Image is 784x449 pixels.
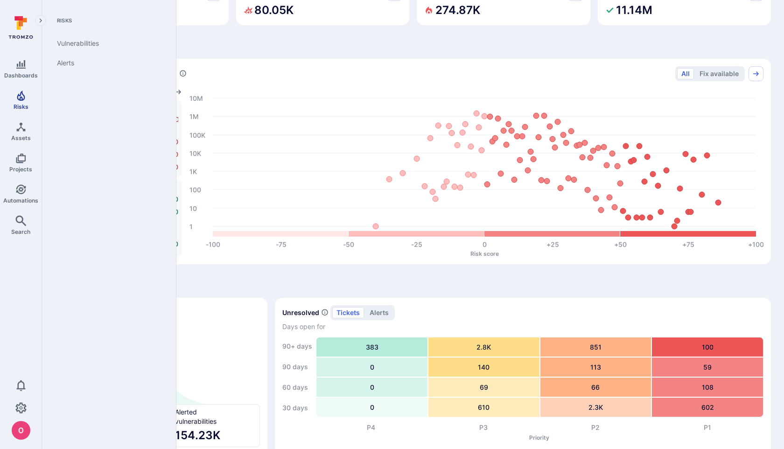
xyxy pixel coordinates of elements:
text: -100 [206,240,220,248]
div: 90+ days [282,337,312,356]
text: +25 [546,240,559,248]
button: Expand navigation menu [35,15,46,26]
i: Expand navigation menu [37,17,44,25]
text: +75 [682,240,694,248]
div: 113 [540,358,651,377]
div: P2 [539,423,651,432]
text: 1K [189,167,197,175]
span: Risks [14,103,28,110]
button: tickets [332,307,364,318]
text: -25 [411,240,422,248]
span: Number of unresolved items by priority and days open [321,308,329,317]
text: -50 [343,240,354,248]
text: +100 [748,240,764,248]
text: -75 [276,240,287,248]
h2: 11.14M [616,1,652,20]
div: 2.8K [428,337,539,357]
img: ACg8ocJcCe-YbLxGm5tc0PuNRxmgP8aEm0RBXn6duO8aeMVK9zjHhw=s96-c [12,421,30,440]
div: 108 [652,378,763,397]
h2: 274.87K [435,1,480,20]
div: 69 [428,378,539,397]
text: +50 [614,240,627,248]
div: 59 [652,358,763,377]
div: 0 [316,398,427,417]
span: Risks [49,17,165,24]
button: All [677,68,694,79]
div: P1 [651,423,763,432]
div: 851 [540,337,651,357]
div: 100 [652,337,763,357]
text: 10K [189,149,201,157]
div: 0 [316,378,427,397]
span: Alerted vulnerabilities [175,407,217,426]
div: 140 [428,358,539,377]
span: Days open for [282,322,763,331]
text: Risk score [470,250,499,257]
div: 66 [540,378,651,397]
text: 1 [189,222,193,230]
button: alerts [365,307,393,318]
div: 2.3K [540,398,651,417]
span: Remediate [55,279,771,292]
span: Prioritize [55,40,771,53]
p: Priority [315,434,763,441]
div: 60 days [282,378,312,397]
span: Automations [3,197,38,204]
span: Assets [11,134,31,141]
text: 1M [189,112,199,120]
div: 602 [652,398,763,417]
div: P4 [315,423,427,432]
text: 100 [189,185,201,193]
h2: 80.05K [254,1,294,20]
span: 154.23K [175,428,256,443]
div: 0 [316,358,427,377]
text: 10 [189,204,197,212]
span: Search [11,228,30,235]
div: Number of vulnerabilities in status 'Open' 'Triaged' and 'In process' grouped by score [179,69,187,78]
a: Vulnerabilities [49,34,165,53]
text: 0 [483,240,487,248]
div: 90 days [282,358,312,376]
text: 10M [189,94,203,102]
div: P3 [427,423,539,432]
span: Dashboards [4,72,38,79]
text: 100K [189,131,205,139]
button: Fix available [695,68,743,79]
div: 383 [316,337,427,357]
div: oleg malkov [12,421,30,440]
a: Alerts [49,53,165,73]
div: 30 days [282,399,312,417]
div: 610 [428,398,539,417]
h2: Unresolved [282,308,319,317]
span: Projects [9,166,32,173]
